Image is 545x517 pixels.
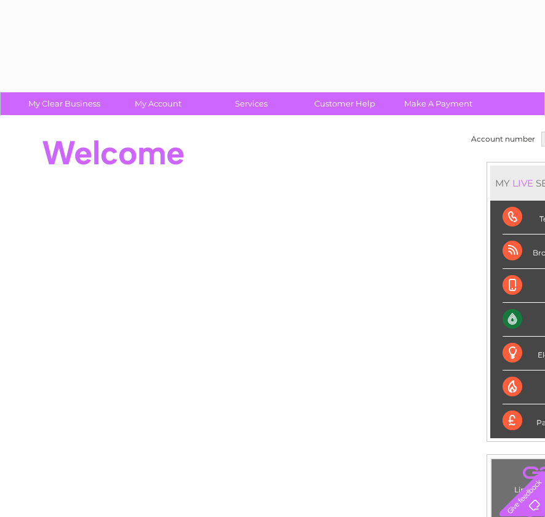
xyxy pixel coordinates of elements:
a: My Clear Business [14,92,115,115]
a: Make A Payment [388,92,489,115]
a: Services [201,92,302,115]
a: Customer Help [294,92,396,115]
div: LIVE [510,177,536,189]
a: My Account [107,92,209,115]
td: Account number [468,129,538,150]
